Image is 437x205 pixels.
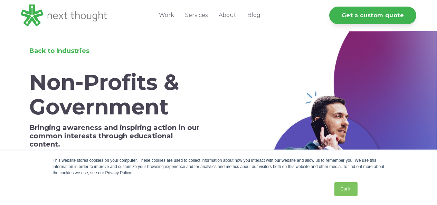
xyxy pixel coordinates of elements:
a: Got it. [334,182,357,196]
a: Back to Industries [29,47,89,55]
div: This website stores cookies on your computer. These cookies are used to collect information about... [53,157,384,176]
h1: Non-Profits & Government [29,70,206,120]
img: LG - NextThought Logo [21,4,107,26]
h5: Bringing awareness and inspiring action in our common interests through educational content. [29,123,206,148]
a: Get a custom quote [329,7,416,24]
